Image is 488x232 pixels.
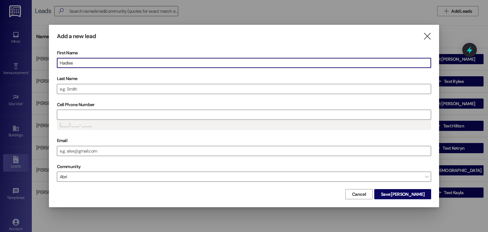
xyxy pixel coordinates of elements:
[423,33,431,40] i: 
[57,58,431,68] input: e.g. Alex
[57,162,81,172] label: Community
[57,146,431,156] input: e.g. alex@gmail.com
[57,84,431,94] input: e.g. Smith
[352,191,366,198] span: Cancel
[345,189,373,199] button: Cancel
[374,189,431,199] button: Save [PERSON_NAME]
[57,33,96,40] h3: Add a new lead
[57,172,431,182] span: Abri
[57,136,431,146] label: Email
[57,48,431,58] label: First Name
[57,74,431,84] label: Last Name
[57,100,431,110] label: Cell Phone Number
[381,191,424,198] span: Save [PERSON_NAME]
